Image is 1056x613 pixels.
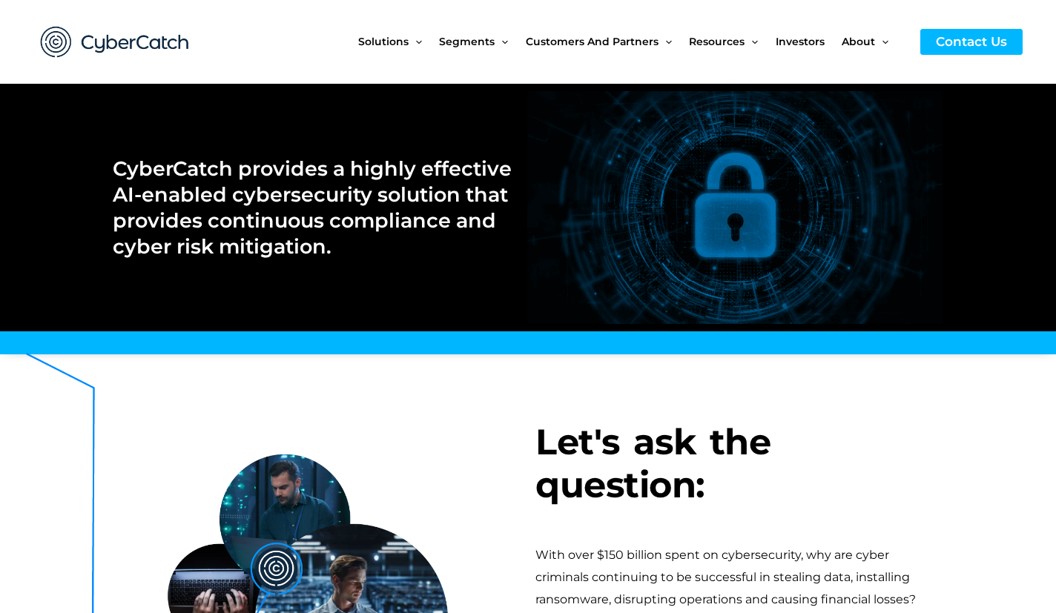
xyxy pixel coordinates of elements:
span: Menu Toggle [875,10,888,73]
a: Contact Us [920,29,1023,55]
span: Solutions [358,10,409,73]
h2: CyberCatch provides a highly effective AI-enabled cybersecurity solution that provides continuous... [113,156,512,259]
span: Menu Toggle [495,10,508,73]
span: Resources [689,10,745,73]
span: Customers and Partners [526,10,659,73]
h3: Let's ask the question: [535,421,943,506]
nav: Site Navigation: New Main Menu [358,10,905,73]
a: Investors [776,10,842,73]
span: Menu Toggle [745,10,758,73]
img: CyberCatch [26,11,204,73]
div: With over $150 billion spent on cybersecurity, why are cyber criminals continuing to be successfu... [535,544,943,612]
span: Menu Toggle [659,10,672,73]
span: Menu Toggle [409,10,422,73]
span: Investors [776,10,825,73]
span: About [842,10,875,73]
span: Segments [439,10,495,73]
